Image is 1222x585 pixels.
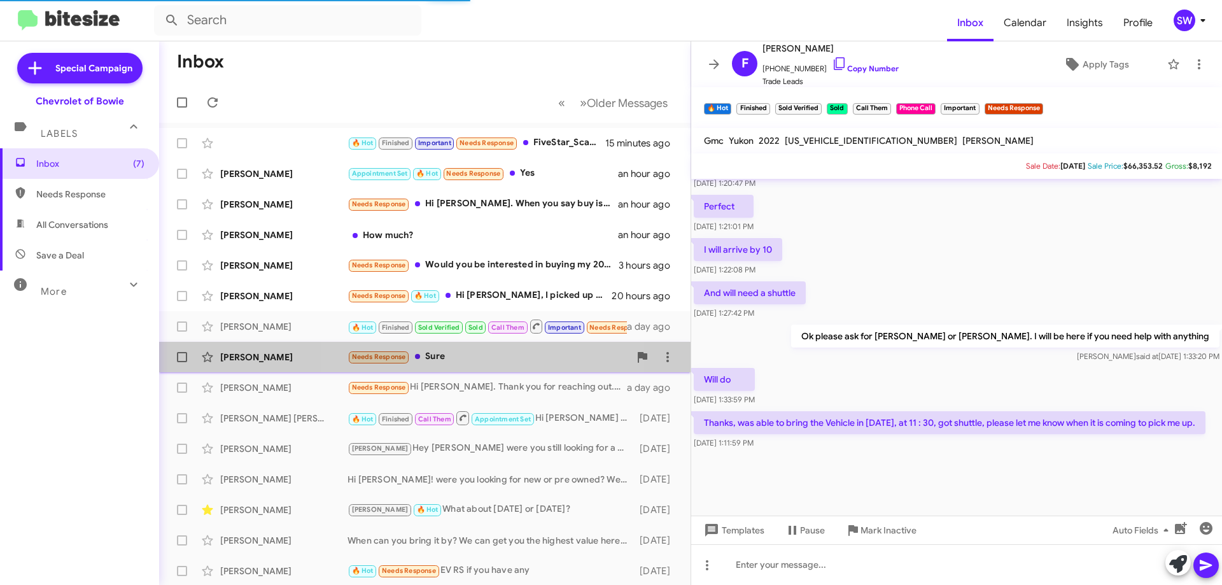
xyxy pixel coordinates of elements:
[605,137,680,150] div: 15 minutes ago
[580,95,587,111] span: »
[1102,519,1184,542] button: Auto Fields
[41,286,67,297] span: More
[1136,351,1158,361] span: said at
[348,502,633,517] div: What about [DATE] or [DATE]?
[691,519,775,542] button: Templates
[220,473,348,486] div: [PERSON_NAME]
[352,353,406,361] span: Needs Response
[348,349,629,364] div: Sure
[633,412,680,425] div: [DATE]
[352,505,409,514] span: [PERSON_NAME]
[220,442,348,455] div: [PERSON_NAME]
[1088,161,1123,171] span: Sale Price:
[1163,10,1208,31] button: SW
[352,323,374,332] span: 🔥 Hot
[1077,351,1219,361] span: [PERSON_NAME] [DATE] 1:33:20 PM
[418,323,460,332] span: Sold Verified
[633,534,680,547] div: [DATE]
[694,265,755,274] span: [DATE] 1:22:08 PM
[627,320,680,333] div: a day ago
[618,198,680,211] div: an hour ago
[348,136,605,150] div: FiveStar_Scar Crn [DATE]-[DATE] $3.79 +6.25 Crn [DATE] $3.79 +6.25 Bns [DATE]-[DATE] $9.66 +7.0 B...
[348,318,627,334] div: Thanks, was able to bring the Vehicle in [DATE], at 11 : 30, got shuttle, please let me know when...
[352,292,406,300] span: Needs Response
[220,167,348,180] div: [PERSON_NAME]
[1030,53,1161,76] button: Apply Tags
[220,259,348,272] div: [PERSON_NAME]
[1026,161,1060,171] span: Sale Date:
[220,504,348,516] div: [PERSON_NAME]
[382,323,410,332] span: Finished
[985,103,1043,115] small: Needs Response
[736,103,769,115] small: Finished
[382,139,410,147] span: Finished
[694,281,806,304] p: And will need a shuttle
[418,139,451,147] span: Important
[41,128,78,139] span: Labels
[775,519,835,542] button: Pause
[418,415,451,423] span: Call Them
[220,229,348,241] div: [PERSON_NAME]
[619,259,680,272] div: 3 hours ago
[348,166,618,181] div: Yes
[348,288,612,303] div: Hi [PERSON_NAME], I picked up my 2023 Silverado [DATE] (RO #738059). The issue I reported is stil...
[860,519,916,542] span: Mark Inactive
[36,249,84,262] span: Save a Deal
[741,53,748,74] span: F
[572,90,675,116] button: Next
[352,567,374,575] span: 🔥 Hot
[551,90,675,116] nav: Page navigation example
[551,90,573,116] button: Previous
[1113,4,1163,41] span: Profile
[348,258,619,272] div: Would you be interested in buying my 2010 buick enclave cxl
[618,167,680,180] div: an hour ago
[348,197,618,211] div: Hi [PERSON_NAME]. When you say buy is that trade in value or blue book
[800,519,825,542] span: Pause
[352,444,409,453] span: [PERSON_NAME]
[785,135,957,146] span: [US_VEHICLE_IDENTIFICATION_NUMBER]
[762,56,899,75] span: [PHONE_NUMBER]
[348,473,633,486] div: Hi [PERSON_NAME]! were you looking for new or pre owned? We have no New Chevy vehicles that have ...
[947,4,994,41] span: Inbox
[701,519,764,542] span: Templates
[352,415,374,423] span: 🔥 Hot
[548,323,581,332] span: Important
[352,261,406,269] span: Needs Response
[220,290,348,302] div: [PERSON_NAME]
[55,62,132,74] span: Special Campaign
[417,505,439,514] span: 🔥 Hot
[827,103,847,115] small: Sold
[694,395,755,404] span: [DATE] 1:33:59 PM
[694,178,755,188] span: [DATE] 1:20:47 PM
[941,103,979,115] small: Important
[633,565,680,577] div: [DATE]
[220,381,348,394] div: [PERSON_NAME]
[348,534,633,547] div: When can you bring it by? We can get you the highest value here in the dealership
[460,139,514,147] span: Needs Response
[491,323,524,332] span: Call Them
[694,308,754,318] span: [DATE] 1:27:42 PM
[177,52,224,72] h1: Inbox
[633,473,680,486] div: [DATE]
[348,410,633,426] div: Hi [PERSON_NAME] still interested in stopping by the dealership?
[220,534,348,547] div: [PERSON_NAME]
[835,519,927,542] button: Mark Inactive
[36,218,108,231] span: All Conversations
[1057,4,1113,41] a: Insights
[348,380,627,395] div: Hi [PERSON_NAME]. Thank you for reaching out. I appreciate the offer but I am not interested at t...
[1113,519,1174,542] span: Auto Fields
[1165,161,1188,171] span: Gross:
[382,567,436,575] span: Needs Response
[475,415,531,423] span: Appointment Set
[994,4,1057,41] a: Calendar
[704,103,731,115] small: 🔥 Hot
[612,290,680,302] div: 20 hours ago
[762,75,899,88] span: Trade Leads
[220,320,348,333] div: [PERSON_NAME]
[36,157,144,170] span: Inbox
[348,229,618,241] div: How much?
[587,96,668,110] span: Older Messages
[36,188,144,201] span: Needs Response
